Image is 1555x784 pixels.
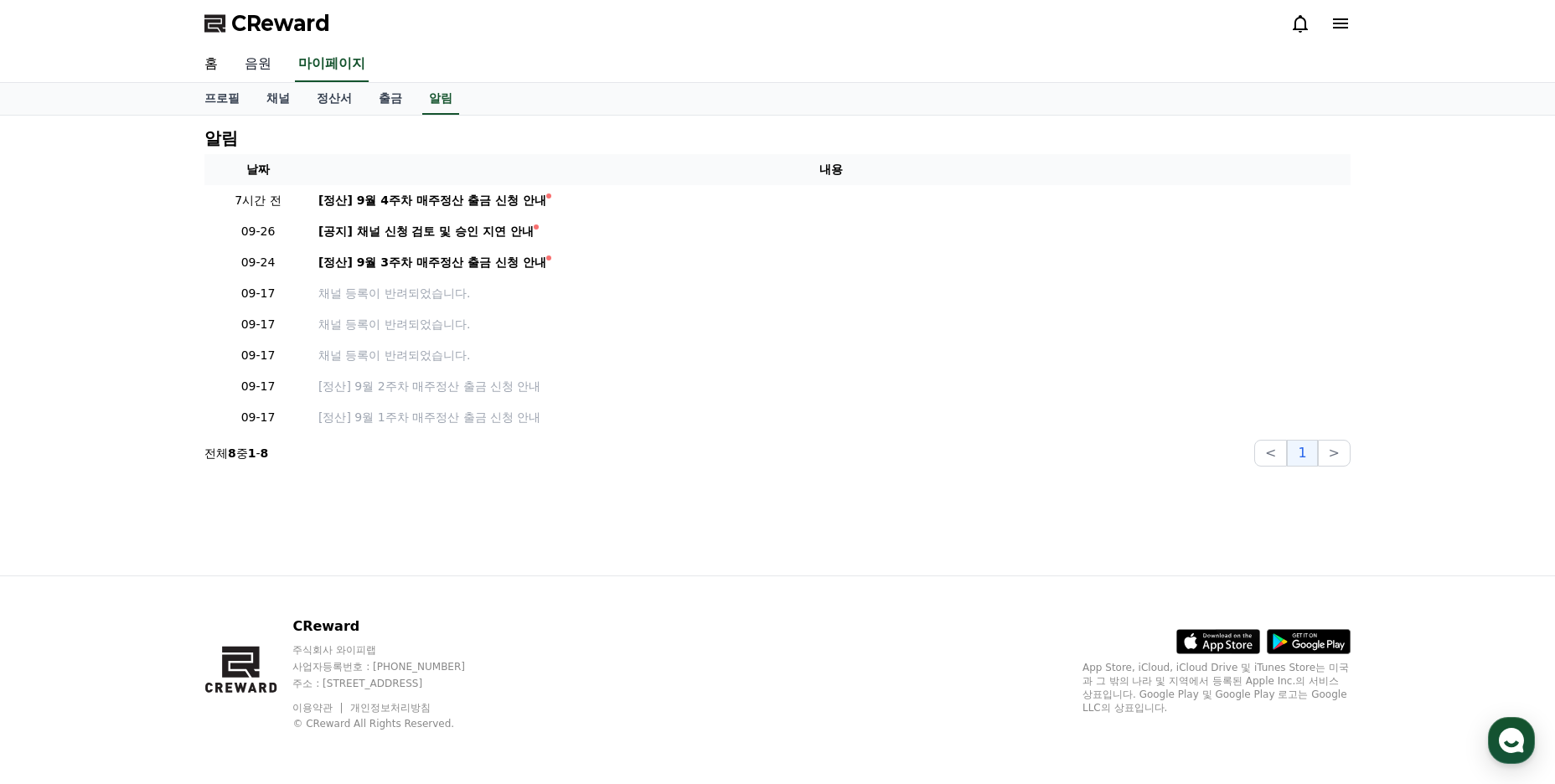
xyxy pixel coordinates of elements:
[318,223,534,240] div: [공지] 채널 신청 검토 및 승인 지연 안내
[292,616,497,637] p: CReward
[204,445,268,462] p: 전체 중 -
[422,83,459,115] a: 알림
[231,10,330,37] span: CReward
[318,285,1344,302] p: 채널 등록이 반려되었습니다.
[292,717,497,730] p: © CReward All Rights Reserved.
[1318,440,1351,467] button: >
[295,47,369,82] a: 마이페이지
[318,409,1344,426] a: [정산] 9월 1주차 매주정산 출금 신청 안내
[191,83,253,115] a: 프로필
[292,702,345,714] a: 이용약관
[292,677,497,690] p: 주소 : [STREET_ADDRESS]
[204,10,330,37] a: CReward
[231,47,285,82] a: 음원
[191,47,231,82] a: 홈
[292,643,497,657] p: 주식회사 와이피랩
[350,702,431,714] a: 개인정보처리방침
[1082,661,1351,714] p: App Store, iCloud, iCloud Drive 및 iTunes Store는 미국과 그 밖의 나라 및 지역에서 등록된 Apple Inc.의 서비스 상표입니다. Goo...
[204,154,312,185] th: 날짜
[248,446,256,460] strong: 1
[253,83,303,115] a: 채널
[211,378,305,395] p: 09-17
[318,316,1344,333] p: 채널 등록이 반려되었습니다.
[303,83,365,115] a: 정산서
[228,446,236,460] strong: 8
[1287,440,1317,467] button: 1
[259,556,279,570] span: 설정
[365,83,416,115] a: 출금
[318,254,1344,271] a: [정산] 9월 3주차 매주정산 출금 신청 안내
[211,192,305,209] p: 7시간 전
[211,316,305,333] p: 09-17
[216,531,322,573] a: 설정
[211,347,305,364] p: 09-17
[312,154,1351,185] th: 내용
[1254,440,1287,467] button: <
[211,285,305,302] p: 09-17
[318,192,1344,209] a: [정산] 9월 4주차 매주정산 출금 신청 안내
[261,446,269,460] strong: 8
[318,378,1344,395] a: [정산] 9월 2주차 매주정산 출금 신청 안내
[318,347,1344,364] p: 채널 등록이 반려되었습니다.
[204,129,238,147] h4: 알림
[153,557,173,570] span: 대화
[111,531,216,573] a: 대화
[53,556,63,570] span: 홈
[292,660,497,673] p: 사업자등록번호 : [PHONE_NUMBER]
[211,409,305,426] p: 09-17
[5,531,111,573] a: 홈
[211,223,305,240] p: 09-26
[318,223,1344,240] a: [공지] 채널 신청 검토 및 승인 지연 안내
[318,254,546,271] div: [정산] 9월 3주차 매주정산 출금 신청 안내
[318,192,546,209] div: [정산] 9월 4주차 매주정산 출금 신청 안내
[211,254,305,271] p: 09-24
